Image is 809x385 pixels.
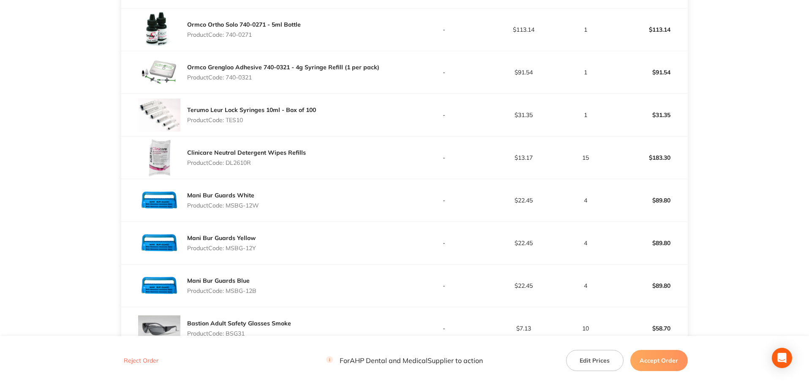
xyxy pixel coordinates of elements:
p: - [405,197,484,204]
a: Clinicare Neutral Detergent Wipes Refills [187,149,306,156]
button: Accept Order [630,350,688,371]
a: Ormco Ortho Solo 740-0271 - 5ml Bottle [187,21,301,28]
p: $89.80 [609,190,687,210]
div: Open Intercom Messenger [772,348,792,368]
img: dXhiemJraw [138,94,180,136]
a: Ormco Grengloo Adhesive 740-0321 - 4g Syringe Refill (1 per pack) [187,63,379,71]
a: Mani Bur Guards White [187,191,254,199]
p: 1 [564,112,608,118]
p: 4 [564,282,608,289]
img: M3ZhbnhsdQ [138,307,180,350]
img: NzRrZmlwZg [138,222,180,264]
p: $89.80 [609,276,687,296]
p: - [405,325,484,332]
img: aDM4NnZnbA [138,51,180,93]
img: Y3QxNDlqdQ [138,8,180,51]
p: Product Code: TES10 [187,117,316,123]
p: $113.14 [609,19,687,40]
p: - [405,69,484,76]
p: $13.17 [484,154,563,161]
p: $22.45 [484,282,563,289]
p: $89.80 [609,233,687,253]
p: 1 [564,69,608,76]
p: 4 [564,197,608,204]
img: YnRrY2RwNg [138,137,180,179]
p: Product Code: MSBG-12Y [187,245,256,251]
p: $183.30 [609,147,687,168]
a: Bastion Adult Safety Glasses Smoke [187,319,291,327]
p: 15 [564,154,608,161]
p: - [405,26,484,33]
p: - [405,282,484,289]
p: 4 [564,240,608,246]
p: - [405,112,484,118]
button: Reject Order [121,357,161,365]
p: Product Code: MSBG-12W [187,202,259,209]
p: $58.70 [609,318,687,339]
p: Product Code: 740-0321 [187,74,379,81]
p: $22.45 [484,240,563,246]
p: - [405,240,484,246]
a: Mani Bur Guards Blue [187,277,250,284]
p: Product Code: 740-0271 [187,31,301,38]
p: Product Code: MSBG-12B [187,287,256,294]
p: Product Code: DL2610R [187,159,306,166]
a: Terumo Leur Lock Syringes 10ml - Box of 100 [187,106,316,114]
p: $91.54 [484,69,563,76]
p: $31.35 [484,112,563,118]
p: - [405,154,484,161]
p: $7.13 [484,325,563,332]
p: For AHP Dental and Medical Supplier to action [326,357,483,365]
p: $22.45 [484,197,563,204]
p: 1 [564,26,608,33]
p: 10 [564,325,608,332]
img: bmhvN3lkYQ [138,265,180,307]
a: Mani Bur Guards Yellow [187,234,256,242]
p: Product Code: BSG31 [187,330,291,337]
img: M2dpbG04Yw [138,179,180,221]
p: $113.14 [484,26,563,33]
button: Edit Prices [566,350,624,371]
p: $31.35 [609,105,687,125]
p: $91.54 [609,62,687,82]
